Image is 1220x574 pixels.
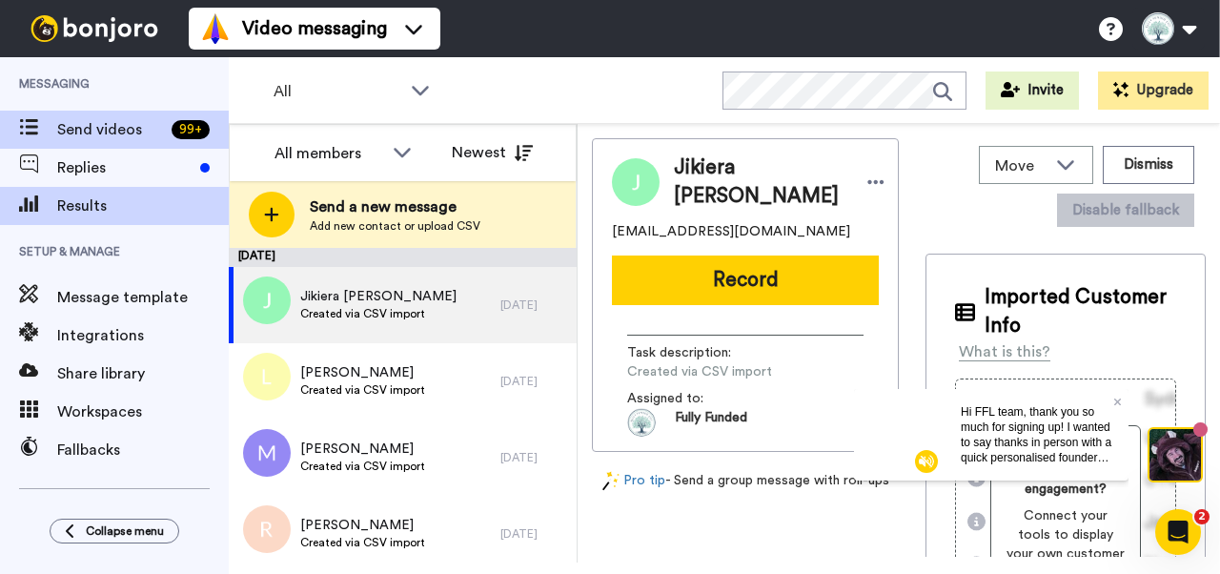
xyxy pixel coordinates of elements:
[300,440,425,459] span: [PERSON_NAME]
[1057,194,1194,227] button: Disable fallback
[300,459,425,474] span: Created via CSV import
[310,218,480,234] span: Add new contact or upload CSV
[627,343,761,362] span: Task description :
[243,353,291,400] img: l.png
[57,439,229,461] span: Fallbacks
[602,471,665,491] a: Pro tip
[627,389,761,408] span: Assigned to:
[602,471,620,491] img: magic-wand.svg
[300,382,425,398] span: Created via CSV import
[674,154,846,211] span: Jikiera [PERSON_NAME]
[500,450,567,465] div: [DATE]
[612,256,879,305] button: Record
[2,4,53,55] img: c638375f-eacb-431c-9714-bd8d08f708a7-1584310529.jpg
[627,408,656,437] img: d1e7e7e5-f0f7-464d-ab0d-d2200758dbd2-1756131081.jpg
[300,516,425,535] span: [PERSON_NAME]
[57,362,229,385] span: Share library
[300,287,457,306] span: Jikiera [PERSON_NAME]
[243,277,291,324] img: j.png
[61,61,84,84] img: mute-white.svg
[675,408,747,437] span: Fully Funded
[1155,509,1201,555] iframe: Intercom live chat
[612,222,850,241] span: [EMAIL_ADDRESS][DOMAIN_NAME]
[242,15,387,42] span: Video messaging
[229,248,577,267] div: [DATE]
[986,72,1079,110] button: Invite
[592,471,899,491] div: - Send a group message with roll-ups
[107,16,257,197] span: Hi FFL team, thank you so much for signing up! I wanted to say thanks in person with a quick pers...
[612,158,660,206] img: Image of Jikiera Peay
[959,340,1050,363] div: What is this?
[300,535,425,550] span: Created via CSV import
[243,505,291,553] img: r.png
[1098,72,1209,110] button: Upgrade
[500,526,567,542] div: [DATE]
[243,429,291,477] img: m.png
[50,519,179,543] button: Collapse menu
[310,195,480,218] span: Send a new message
[57,286,229,309] span: Message template
[57,195,229,217] span: Results
[57,118,164,141] span: Send videos
[200,13,231,44] img: vm-color.svg
[300,363,425,382] span: [PERSON_NAME]
[57,156,193,179] span: Replies
[1194,509,1210,524] span: 2
[23,15,166,42] img: bj-logo-header-white.svg
[995,154,1047,177] span: Move
[627,362,808,381] span: Created via CSV import
[172,120,210,139] div: 99 +
[57,324,229,347] span: Integrations
[86,523,164,539] span: Collapse menu
[274,80,401,103] span: All
[1103,146,1194,184] button: Dismiss
[500,374,567,389] div: [DATE]
[274,142,383,165] div: All members
[57,400,229,423] span: Workspaces
[300,306,457,321] span: Created via CSV import
[985,283,1176,340] span: Imported Customer Info
[437,133,547,172] button: Newest
[500,297,567,313] div: [DATE]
